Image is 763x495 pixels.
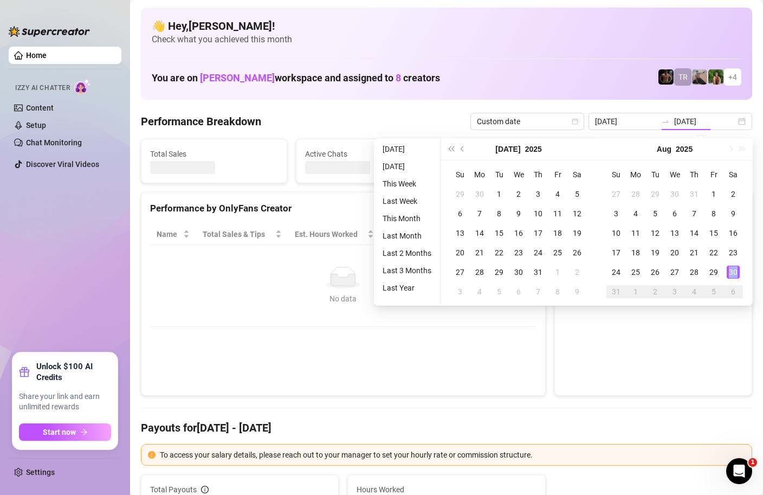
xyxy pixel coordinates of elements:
[692,69,707,85] img: LC
[141,114,261,129] h4: Performance Breakdown
[708,69,723,85] img: Nathaniel
[728,71,737,83] span: + 4
[595,115,657,127] input: Start date
[201,486,209,493] span: info-circle
[9,26,90,37] img: logo-BBDzfeDw.svg
[726,458,752,484] iframe: Intercom live chat
[196,224,288,245] th: Total Sales & Tips
[564,201,743,216] div: Sales by OnlyFans Creator
[19,423,111,441] button: Start nowarrow-right
[658,69,674,85] img: Trent
[161,293,526,305] div: No data
[661,117,670,126] span: swap-right
[477,113,578,130] span: Custom date
[295,228,366,240] div: Est. Hours Worked
[26,121,46,130] a: Setup
[457,228,521,240] span: Chat Conversion
[380,224,450,245] th: Sales / Hour
[674,115,736,127] input: End date
[80,428,88,436] span: arrow-right
[661,117,670,126] span: to
[26,104,54,112] a: Content
[200,72,275,83] span: [PERSON_NAME]
[460,148,588,160] span: Messages Sent
[152,72,440,84] h1: You are on workspace and assigned to creators
[387,228,435,240] span: Sales / Hour
[43,428,76,436] span: Start now
[26,160,99,169] a: Discover Viral Videos
[150,224,196,245] th: Name
[15,83,70,93] span: Izzy AI Chatter
[19,391,111,413] span: Share your link and earn unlimited rewards
[748,458,757,467] span: 1
[36,361,111,383] strong: Unlock $100 AI Credits
[396,72,401,83] span: 8
[152,34,741,46] span: Check what you achieved this month
[305,148,433,160] span: Active Chats
[26,51,47,60] a: Home
[141,420,752,435] h4: Payouts for [DATE] - [DATE]
[150,148,278,160] span: Total Sales
[152,18,741,34] h4: 👋 Hey, [PERSON_NAME] !
[203,228,273,240] span: Total Sales & Tips
[450,224,536,245] th: Chat Conversion
[148,451,156,459] span: exclamation-circle
[678,71,688,83] span: TR
[26,138,82,147] a: Chat Monitoring
[157,228,181,240] span: Name
[572,118,578,125] span: calendar
[150,201,536,216] div: Performance by OnlyFans Creator
[74,79,91,94] img: AI Chatter
[26,468,55,477] a: Settings
[160,449,745,461] div: To access your salary details, please reach out to your manager to set your hourly rate or commis...
[19,367,30,377] span: gift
